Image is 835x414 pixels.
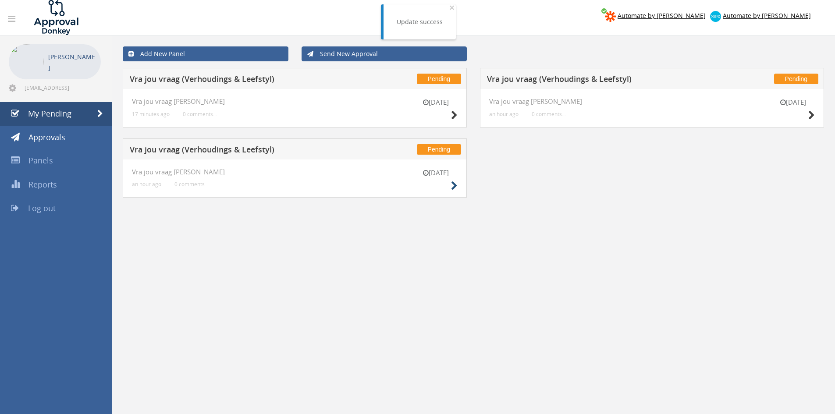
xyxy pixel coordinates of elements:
[48,51,96,73] p: [PERSON_NAME]
[618,11,706,20] span: Automate by [PERSON_NAME]
[132,98,458,105] h4: Vra jou vraag [PERSON_NAME]
[605,11,616,22] img: zapier-logomark.png
[130,75,361,86] h5: Vra jou vraag (Verhoudings & Leefstyl)
[449,1,455,14] span: ×
[123,46,288,61] a: Add New Panel
[417,74,461,84] span: Pending
[132,111,170,117] small: 17 minutes ago
[774,74,818,84] span: Pending
[489,98,815,105] h4: Vra jou vraag [PERSON_NAME]
[130,145,361,156] h5: Vra jou vraag (Verhoudings & Leefstyl)
[28,108,71,119] span: My Pending
[28,155,53,166] span: Panels
[302,46,467,61] a: Send New Approval
[414,168,458,177] small: [DATE]
[28,203,56,213] span: Log out
[397,18,443,26] div: Update success
[183,111,217,117] small: 0 comments...
[417,144,461,155] span: Pending
[28,132,65,142] span: Approvals
[174,181,209,188] small: 0 comments...
[532,111,566,117] small: 0 comments...
[771,98,815,107] small: [DATE]
[28,179,57,190] span: Reports
[25,84,99,91] span: [EMAIL_ADDRESS][DOMAIN_NAME]
[489,111,519,117] small: an hour ago
[132,168,458,176] h4: Vra jou vraag [PERSON_NAME]
[132,181,161,188] small: an hour ago
[710,11,721,22] img: xero-logo.png
[414,98,458,107] small: [DATE]
[487,75,718,86] h5: Vra jou vraag (Verhoudings & Leefstyl)
[723,11,811,20] span: Automate by [PERSON_NAME]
